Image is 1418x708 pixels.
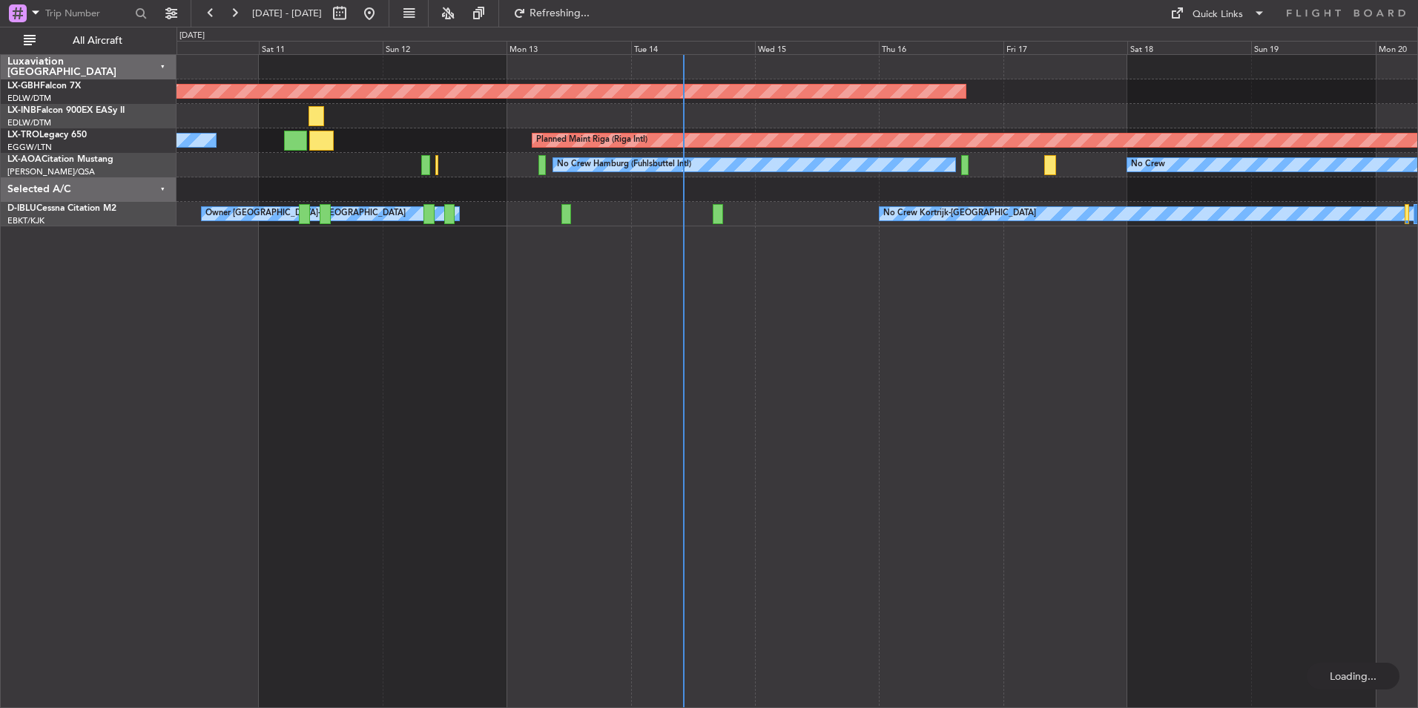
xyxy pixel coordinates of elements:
span: LX-INB [7,106,36,115]
button: All Aircraft [16,29,161,53]
span: [DATE] - [DATE] [252,7,322,20]
div: Sat 18 [1127,41,1251,54]
div: Fri 10 [134,41,258,54]
a: EBKT/KJK [7,215,44,226]
div: Thu 16 [879,41,1003,54]
div: Tue 14 [631,41,755,54]
span: All Aircraft [39,36,156,46]
span: LX-GBH [7,82,40,91]
div: Planned Maint Riga (Riga Intl) [536,129,647,151]
div: Fri 17 [1003,41,1127,54]
div: No Crew [1131,154,1165,176]
div: Mon 13 [507,41,630,54]
span: D-IBLU [7,204,36,213]
div: No Crew Kortrijk-[GEOGRAPHIC_DATA] [883,203,1036,225]
div: Sun 12 [383,41,507,54]
div: Sun 19 [1251,41,1375,54]
a: D-IBLUCessna Citation M2 [7,204,116,213]
span: LX-AOA [7,155,42,164]
a: LX-TROLegacy 650 [7,131,87,140]
a: LX-AOACitation Mustang [7,155,113,164]
span: Refreshing... [529,8,591,19]
input: Trip Number [45,2,131,24]
div: Quick Links [1193,7,1243,22]
span: LX-TRO [7,131,39,140]
a: [PERSON_NAME]/QSA [7,166,95,177]
div: [DATE] [179,30,205,42]
a: EGGW/LTN [7,142,52,153]
a: LX-GBHFalcon 7X [7,82,81,91]
div: Owner [GEOGRAPHIC_DATA]-[GEOGRAPHIC_DATA] [205,203,406,225]
a: LX-INBFalcon 900EX EASy II [7,106,125,115]
div: Wed 15 [755,41,879,54]
div: Sat 11 [259,41,383,54]
a: EDLW/DTM [7,93,51,104]
div: Loading... [1307,663,1399,689]
div: No Crew Hamburg (Fuhlsbuttel Intl) [557,154,691,176]
button: Refreshing... [507,1,596,25]
a: EDLW/DTM [7,117,51,128]
button: Quick Links [1163,1,1273,25]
